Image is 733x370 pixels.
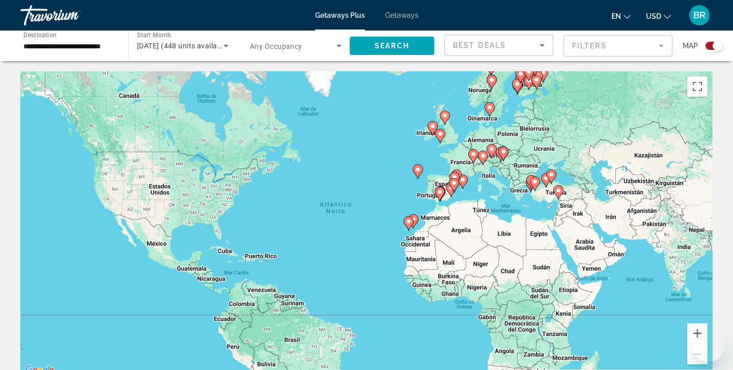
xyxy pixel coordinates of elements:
span: Search [375,42,409,50]
span: Start Month [137,32,171,39]
span: BR [693,10,706,20]
mat-select: Sort by [453,39,545,51]
iframe: Botón para iniciar la ventana de mensajería [692,329,725,362]
a: Getaways Plus [315,11,365,19]
span: USD [646,12,661,20]
button: Change language [611,9,631,23]
button: Activar o desactivar la vista de pantalla completa [687,76,708,97]
a: Getaways [385,11,418,19]
span: Any Occupancy [250,42,302,50]
span: Destination [23,31,57,38]
button: Acercar [687,323,708,344]
button: Change currency [646,9,671,23]
a: Travorium [20,2,122,29]
span: Map [683,39,698,53]
button: Filter [563,35,672,57]
span: Best Deals [453,41,506,49]
span: [DATE] (448 units available) [137,42,230,50]
button: User Menu [686,5,713,26]
button: Alejar [687,344,708,364]
span: en [611,12,621,20]
button: Search [350,37,434,55]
